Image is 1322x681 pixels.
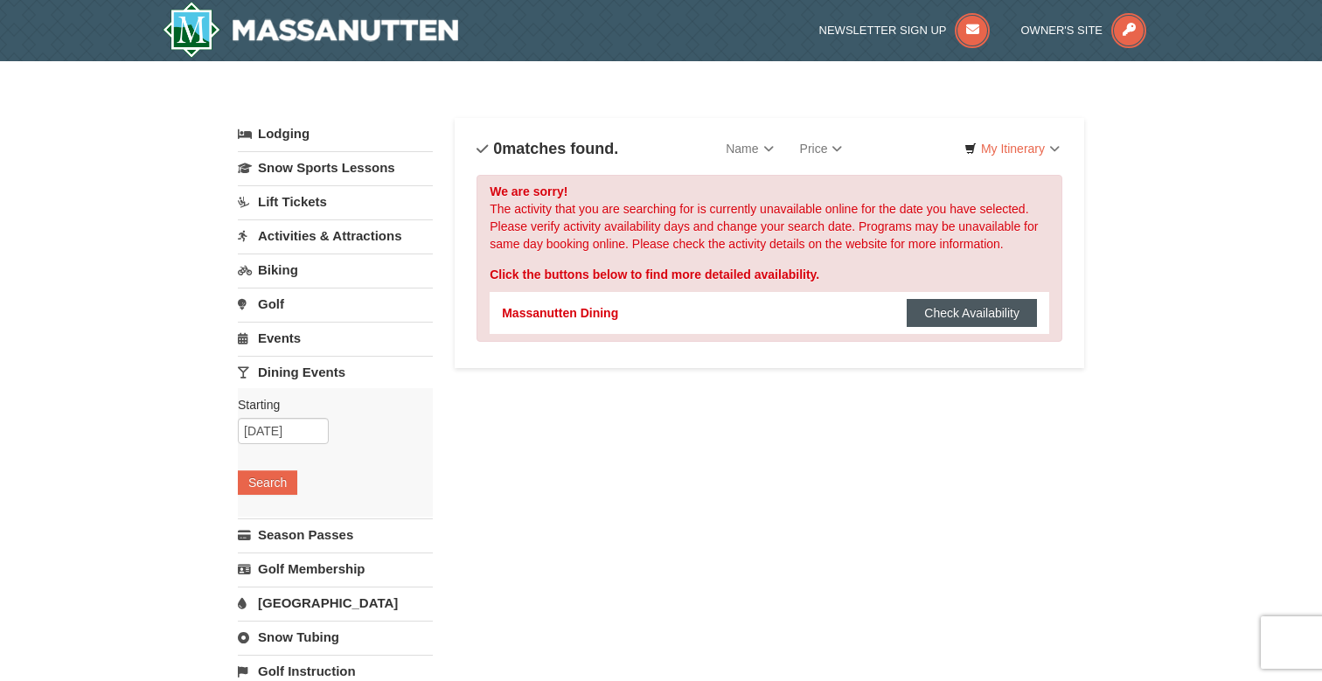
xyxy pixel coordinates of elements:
span: Owner's Site [1021,24,1103,37]
a: Owner's Site [1021,24,1147,37]
strong: We are sorry! [490,184,567,198]
a: Lodging [238,118,433,149]
img: Massanutten Resort Logo [163,2,458,58]
a: Dining Events [238,356,433,388]
a: Price [787,131,856,166]
div: Click the buttons below to find more detailed availability. [490,266,1049,283]
a: Golf [238,288,433,320]
a: Activities & Attractions [238,219,433,252]
a: Lift Tickets [238,185,433,218]
h4: matches found. [477,140,618,157]
a: Season Passes [238,518,433,551]
a: Snow Tubing [238,621,433,653]
a: My Itinerary [953,136,1071,162]
div: The activity that you are searching for is currently unavailable online for the date you have sel... [477,175,1062,342]
a: Snow Sports Lessons [238,151,433,184]
a: Events [238,322,433,354]
button: Check Availability [907,299,1037,327]
a: Biking [238,254,433,286]
label: Starting [238,396,420,413]
a: Golf Membership [238,552,433,585]
a: [GEOGRAPHIC_DATA] [238,587,433,619]
a: Name [713,131,786,166]
span: 0 [493,140,502,157]
button: Search [238,470,297,495]
a: Newsletter Sign Up [819,24,991,37]
span: Newsletter Sign Up [819,24,947,37]
div: Massanutten Dining [502,304,618,322]
a: Massanutten Resort [163,2,458,58]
